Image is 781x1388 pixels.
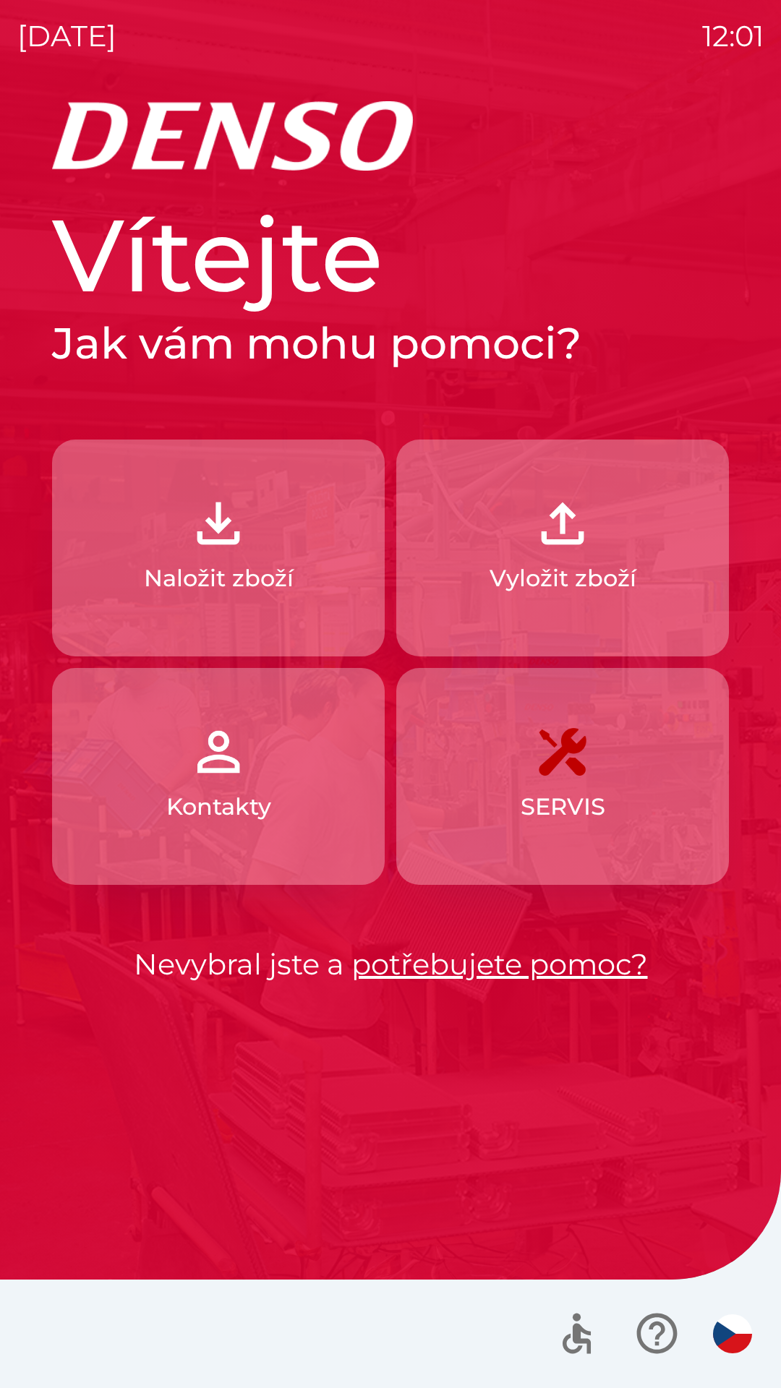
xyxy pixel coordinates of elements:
[531,492,594,555] img: 2fb22d7f-6f53-46d3-a092-ee91fce06e5d.png
[52,440,385,656] button: Naložit zboží
[490,561,636,596] p: Vyložit zboží
[702,14,764,58] p: 12:01
[52,194,729,317] h1: Vítejte
[52,317,729,370] h2: Jak vám mohu pomoci?
[351,946,648,982] a: potřebujete pomoc?
[166,789,271,824] p: Kontakty
[713,1314,752,1353] img: cs flag
[144,561,294,596] p: Naložit zboží
[17,14,116,58] p: [DATE]
[52,943,729,986] p: Nevybral jste a
[521,789,605,824] p: SERVIS
[52,668,385,885] button: Kontakty
[396,440,729,656] button: Vyložit zboží
[396,668,729,885] button: SERVIS
[531,720,594,784] img: 7408382d-57dc-4d4c-ad5a-dca8f73b6e74.png
[187,492,250,555] img: 918cc13a-b407-47b8-8082-7d4a57a89498.png
[187,720,250,784] img: 072f4d46-cdf8-44b2-b931-d189da1a2739.png
[52,101,729,171] img: Logo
